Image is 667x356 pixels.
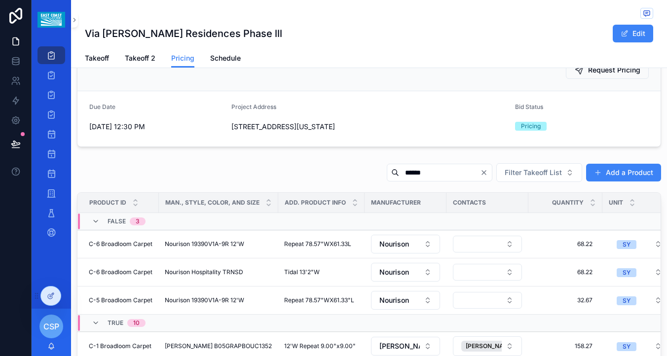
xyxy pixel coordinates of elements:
[496,163,582,182] button: Select Button
[89,296,152,304] span: C-5 Broadloom Carpet
[480,169,492,177] button: Clear
[453,336,522,356] button: Select Button
[379,341,420,351] span: [PERSON_NAME] Carpet
[371,337,440,356] button: Select Button
[613,25,653,42] button: Edit
[453,264,522,281] button: Select Button
[371,235,440,253] button: Select Button
[466,342,515,350] span: [PERSON_NAME]
[538,240,593,248] span: 68.22
[284,342,356,350] span: 12'W Repeat 9.00"x9.00"
[89,103,115,110] span: Due Date
[505,168,562,178] span: Filter Takeoff List
[284,240,351,248] span: Repeat 78.57"WX61.33L
[85,49,109,69] a: Takeoff
[623,342,630,351] div: SY
[165,268,243,276] span: Nourison Hospitality TRNSD
[231,103,276,110] span: Project Address
[609,199,623,207] span: Unit
[566,61,649,79] button: Request Pricing
[623,296,630,305] div: SY
[171,53,194,63] span: Pricing
[165,240,244,248] span: Nourison 19390V1A-9R 12'W
[379,295,409,305] span: Nourison
[89,199,126,207] span: Product ID
[453,236,522,252] button: Select Button
[32,39,71,254] div: scrollable content
[284,268,320,276] span: Tidal 13'2"W
[379,239,409,249] span: Nourison
[125,53,155,63] span: Takeoff 2
[125,49,155,69] a: Takeoff 2
[231,122,507,132] span: [STREET_ADDRESS][US_STATE]
[379,267,409,277] span: Nourison
[552,199,584,207] span: Quantity
[453,292,522,309] button: Select Button
[165,199,259,207] span: Man., Style, Color, and Size
[371,263,440,282] button: Select Button
[538,296,593,304] span: 32.67
[371,199,421,207] span: Manufacturer
[89,342,151,350] span: C-1 Broadloom Carpet
[538,342,593,350] span: 158.27
[171,49,194,68] a: Pricing
[285,199,346,207] span: Add. Product Info
[85,27,282,40] h1: Via [PERSON_NAME] Residences Phase lll
[89,268,152,276] span: C-6 Broadloom Carpet
[133,319,140,327] div: 10
[37,12,65,28] img: App logo
[371,291,440,310] button: Select Button
[89,122,223,132] span: [DATE] 12:30 PM
[165,342,272,350] span: [PERSON_NAME] B05GRAPBOUC1352
[108,217,126,225] span: FALSE
[586,164,661,181] button: Add a Product
[136,217,140,225] div: 3
[210,49,241,69] a: Schedule
[85,53,109,63] span: Takeoff
[515,103,543,110] span: Bid Status
[43,320,59,332] span: CSP
[623,268,630,277] div: SY
[210,53,241,63] span: Schedule
[453,199,486,207] span: Contacts
[284,296,354,304] span: Repeat 78.57"WX61.33"L
[588,65,640,75] span: Request Pricing
[623,240,630,249] div: SY
[461,341,529,352] button: Unselect 727
[108,319,123,327] span: TRUE
[165,296,244,304] span: Nourison 19390V1A-9R 12'W
[521,122,541,131] div: Pricing
[538,268,593,276] span: 68.22
[89,240,152,248] span: C-6 Broadloom Carpet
